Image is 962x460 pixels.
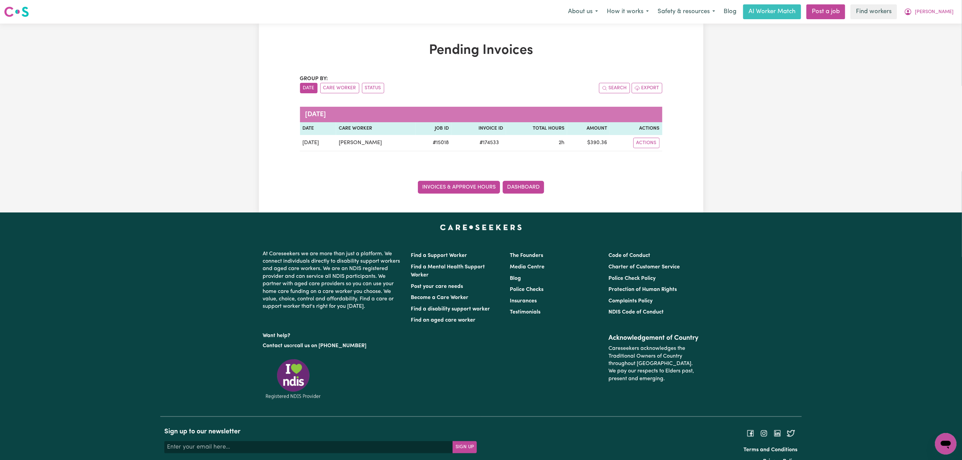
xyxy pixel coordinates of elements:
button: My Account [900,5,958,19]
td: [DATE] [300,135,336,151]
p: Careseekers acknowledges the Traditional Owners of Country throughout [GEOGRAPHIC_DATA]. We pay o... [608,342,699,385]
h1: Pending Invoices [300,42,662,59]
a: Find a disability support worker [411,306,490,312]
h2: Sign up to our newsletter [164,428,477,436]
a: call us on [PHONE_NUMBER] [295,343,367,349]
a: Media Centre [510,264,544,270]
a: Testimonials [510,309,540,315]
span: Group by: [300,76,328,81]
td: $ 390.36 [567,135,610,151]
a: Follow Careseekers on Facebook [747,430,755,436]
span: [PERSON_NAME] [915,8,954,16]
a: NDIS Code of Conduct [608,309,664,315]
p: or [263,339,403,352]
a: Blog [510,276,521,281]
button: Actions [633,138,660,148]
a: Post your care needs [411,284,463,289]
a: Insurances [510,298,537,304]
a: Charter of Customer Service [608,264,680,270]
a: Protection of Human Rights [608,287,677,292]
a: Become a Care Worker [411,295,469,300]
th: Care Worker [336,122,416,135]
a: Follow Careseekers on LinkedIn [773,430,782,436]
button: Search [599,83,630,93]
button: How it works [602,5,653,19]
button: Safety & resources [653,5,720,19]
button: sort invoices by paid status [362,83,384,93]
p: Want help? [263,329,403,339]
a: Blog [720,4,740,19]
span: 2 hours [559,140,564,145]
th: Actions [610,122,662,135]
a: Find a Mental Health Support Worker [411,264,485,278]
p: At Careseekers we are more than just a platform. We connect individuals directly to disability su... [263,248,403,313]
a: Careseekers logo [4,4,29,20]
th: Amount [567,122,610,135]
a: Post a job [806,4,845,19]
button: sort invoices by date [300,83,318,93]
a: Police Checks [510,287,543,292]
th: Date [300,122,336,135]
a: Find a Support Worker [411,253,467,258]
button: sort invoices by care worker [320,83,359,93]
a: Terms and Conditions [744,447,798,453]
a: The Founders [510,253,543,258]
a: Follow Careseekers on Instagram [760,430,768,436]
a: Dashboard [503,181,544,194]
h2: Acknowledgement of Country [608,334,699,342]
a: AI Worker Match [743,4,801,19]
input: Enter your email here... [164,441,453,453]
img: Careseekers logo [4,6,29,18]
span: # 174533 [476,139,503,147]
th: Total Hours [506,122,567,135]
a: Careseekers home page [440,225,522,230]
a: Contact us [263,343,290,349]
a: Complaints Policy [608,298,653,304]
iframe: Button to launch messaging window, conversation in progress [935,433,957,455]
th: Job ID [416,122,452,135]
a: Find an aged care worker [411,318,476,323]
button: About us [564,5,602,19]
caption: [DATE] [300,107,662,122]
td: # 15018 [416,135,452,151]
img: Registered NDIS provider [263,358,324,400]
a: Code of Conduct [608,253,650,258]
a: Follow Careseekers on Twitter [787,430,795,436]
button: Subscribe [453,441,477,453]
a: Police Check Policy [608,276,656,281]
button: Export [632,83,662,93]
th: Invoice ID [452,122,506,135]
a: Invoices & Approve Hours [418,181,500,194]
td: [PERSON_NAME] [336,135,416,151]
a: Find workers [851,4,897,19]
